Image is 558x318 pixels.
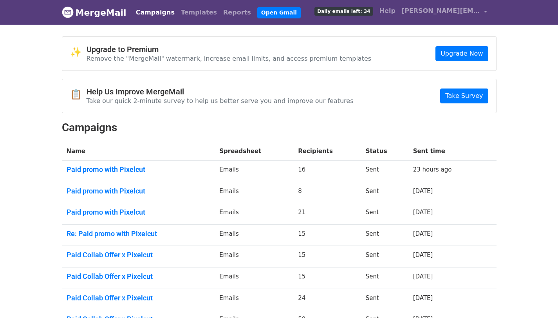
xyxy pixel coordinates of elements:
[215,246,293,267] td: Emails
[293,203,361,225] td: 21
[413,188,433,195] a: [DATE]
[87,54,372,63] p: Remove the "MergeMail" watermark, increase email limits, and access premium templates
[408,142,482,161] th: Sent time
[435,46,488,61] a: Upgrade Now
[293,224,361,246] td: 15
[413,166,452,173] a: 23 hours ago
[67,187,210,195] a: Paid promo with Pixelcut
[215,203,293,225] td: Emails
[87,97,354,105] p: Take our quick 2-minute survey to help us better serve you and improve our features
[361,246,408,267] td: Sent
[413,209,433,216] a: [DATE]
[220,5,254,20] a: Reports
[361,267,408,289] td: Sent
[413,273,433,280] a: [DATE]
[62,4,126,21] a: MergeMail
[293,289,361,310] td: 24
[62,142,215,161] th: Name
[293,182,361,203] td: 8
[440,89,488,103] a: Take Survey
[413,251,433,258] a: [DATE]
[413,230,433,237] a: [DATE]
[361,161,408,182] td: Sent
[70,47,87,58] span: ✨
[67,294,210,302] a: Paid Collab Offer x Pixelcut
[361,224,408,246] td: Sent
[215,161,293,182] td: Emails
[67,229,210,238] a: Re: Paid promo with Pixelcut
[399,3,490,22] a: [PERSON_NAME][EMAIL_ADDRESS]
[62,6,74,18] img: MergeMail logo
[215,224,293,246] td: Emails
[87,87,354,96] h4: Help Us Improve MergeMail
[361,142,408,161] th: Status
[311,3,376,19] a: Daily emails left: 34
[67,208,210,217] a: Paid promo with Pixelcut
[67,165,210,174] a: Paid promo with Pixelcut
[257,7,301,18] a: Open Gmail
[293,142,361,161] th: Recipients
[361,182,408,203] td: Sent
[178,5,220,20] a: Templates
[376,3,399,19] a: Help
[361,203,408,225] td: Sent
[87,45,372,54] h4: Upgrade to Premium
[67,251,210,259] a: Paid Collab Offer x Pixelcut
[62,121,497,134] h2: Campaigns
[215,182,293,203] td: Emails
[314,7,373,16] span: Daily emails left: 34
[215,267,293,289] td: Emails
[67,272,210,281] a: Paid Collab Offer x Pixelcut
[293,161,361,182] td: 16
[215,142,293,161] th: Spreadsheet
[402,6,480,16] span: [PERSON_NAME][EMAIL_ADDRESS]
[293,246,361,267] td: 15
[133,5,178,20] a: Campaigns
[413,295,433,302] a: [DATE]
[70,89,87,100] span: 📋
[215,289,293,310] td: Emails
[361,289,408,310] td: Sent
[293,267,361,289] td: 15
